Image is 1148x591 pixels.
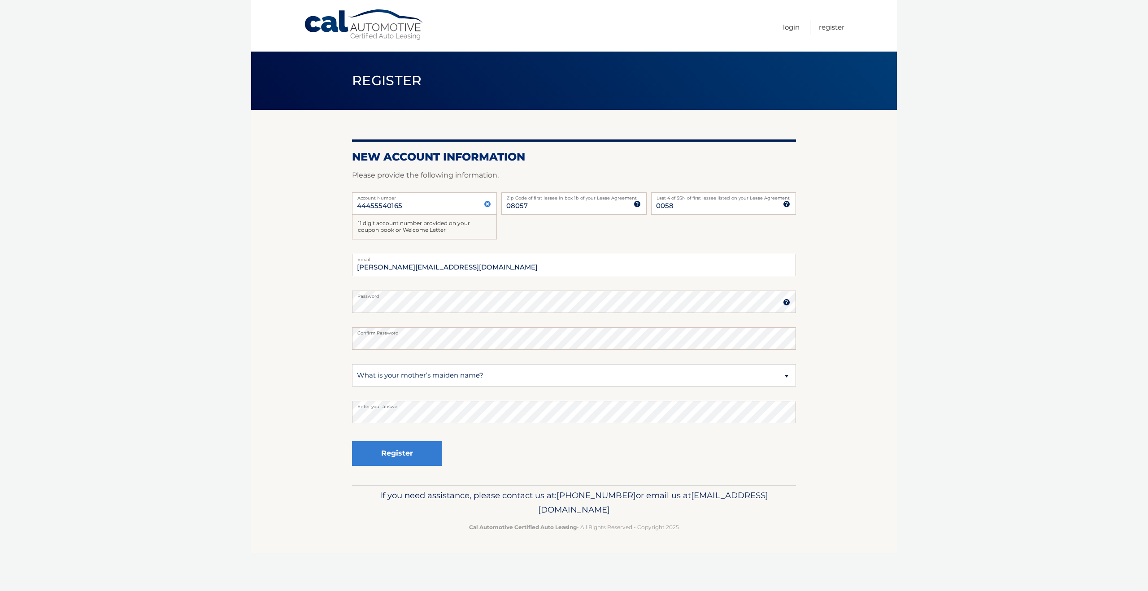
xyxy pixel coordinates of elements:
[352,254,796,261] label: Email
[352,215,497,239] div: 11 digit account number provided on your coupon book or Welcome Letter
[783,200,790,208] img: tooltip.svg
[651,192,796,200] label: Last 4 of SSN of first lessee listed on your Lease Agreement
[352,150,796,164] h2: New Account Information
[484,200,491,208] img: close.svg
[469,524,577,530] strong: Cal Automotive Certified Auto Leasing
[352,254,796,276] input: Email
[352,169,796,182] p: Please provide the following information.
[358,488,790,517] p: If you need assistance, please contact us at: or email us at
[352,401,796,408] label: Enter your answer
[634,200,641,208] img: tooltip.svg
[352,291,796,298] label: Password
[501,192,646,215] input: Zip Code
[783,299,790,306] img: tooltip.svg
[352,72,422,89] span: Register
[819,20,844,35] a: Register
[501,192,646,200] label: Zip Code of first lessee in box 1b of your Lease Agreement
[651,192,796,215] input: SSN or EIN (last 4 digits only)
[358,522,790,532] p: - All Rights Reserved - Copyright 2025
[352,192,497,215] input: Account Number
[304,9,425,41] a: Cal Automotive
[352,441,442,466] button: Register
[557,490,636,500] span: [PHONE_NUMBER]
[352,327,796,335] label: Confirm Password
[783,20,800,35] a: Login
[352,192,497,200] label: Account Number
